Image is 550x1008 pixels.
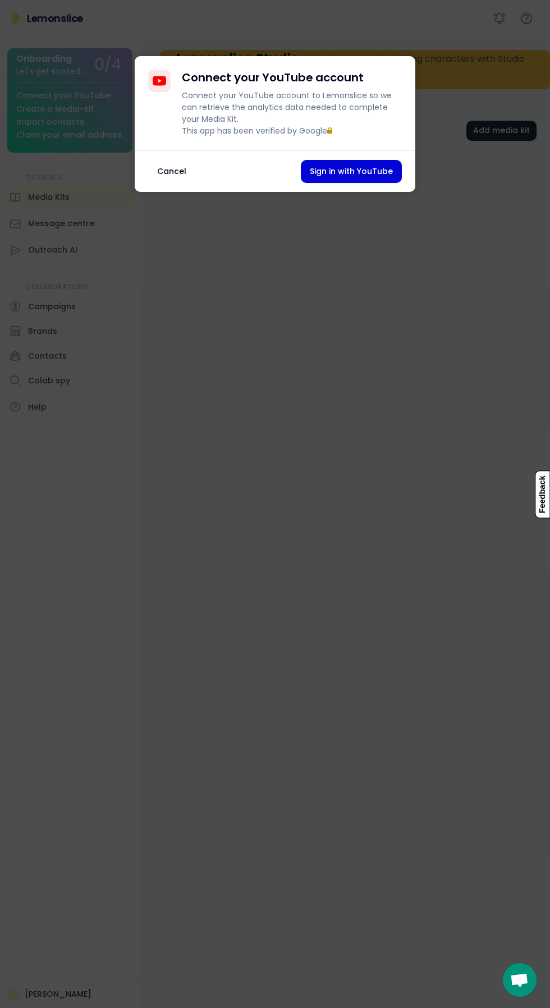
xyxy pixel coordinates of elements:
button: Sign in with YouTube [301,160,402,183]
div: Open chat [503,963,537,997]
img: YouTubeIcon.svg [153,74,166,88]
h4: Connect your YouTube account [182,70,364,85]
button: Cancel [148,160,195,183]
div: Connect your YouTube account to Lemonslice so we can retrieve the analytics data needed to comple... [182,90,402,137]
